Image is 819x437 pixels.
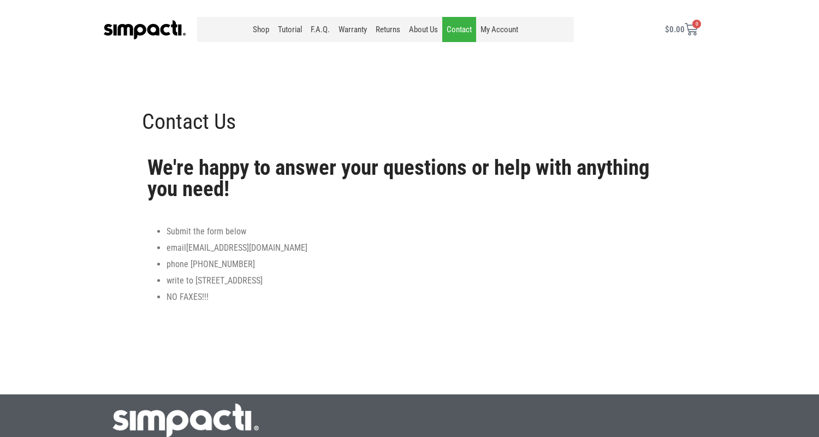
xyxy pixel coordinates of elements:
[306,17,334,42] a: F.A.Q.
[442,17,476,42] a: Contact
[142,108,677,135] h1: Contact Us
[167,243,307,253] span: email [EMAIL_ADDRESS][DOMAIN_NAME]
[167,274,672,287] li: write to [STREET_ADDRESS]
[147,157,672,200] h2: We're happy to answer your questions or help with anything you need!
[334,17,371,42] a: Warranty
[476,17,523,42] a: My Account
[692,20,701,28] span: 0
[652,16,711,43] a: $0.00 0
[371,17,405,42] a: Returns
[665,25,685,34] bdi: 0.00
[665,25,669,34] span: $
[167,225,672,238] li: Submit the form below
[248,17,274,42] a: Shop
[167,258,672,271] li: phone [PHONE_NUMBER]
[405,17,442,42] a: About Us
[167,291,672,304] li: NO FAXES!!!
[274,17,306,42] a: Tutorial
